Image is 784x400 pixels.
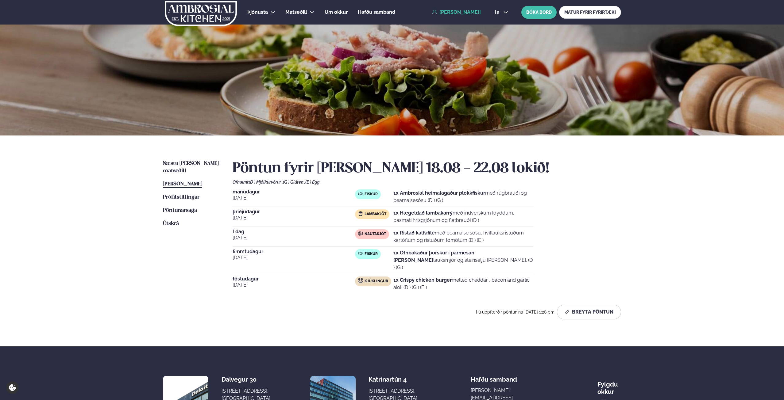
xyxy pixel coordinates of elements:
span: Fiskur [365,252,378,257]
a: Prófílstillingar [163,194,199,201]
div: Fylgdu okkur [597,376,621,395]
span: [DATE] [233,234,355,242]
p: með bearnaise sósu, hvítlauksristuðum kartöflum og ristuðum tómötum (D ) (E ) [393,229,533,244]
span: Í dag [233,229,355,234]
a: Næstu [PERSON_NAME] matseðill [163,160,220,175]
a: Pöntunarsaga [163,207,197,214]
p: melted cheddar , bacon and garlic aioli (D ) (G ) (E ) [393,276,533,291]
a: [PERSON_NAME] [163,181,202,188]
span: (E ) Egg [305,180,319,185]
span: Útskrá [163,221,179,226]
button: is [490,10,513,15]
strong: 1x Crispy chicken burger [393,277,452,283]
h2: Pöntun fyrir [PERSON_NAME] 18.08 - 22.08 lokið! [233,160,621,177]
p: lauksmjör og steinselju [PERSON_NAME]. (D ) (G ) [393,249,533,271]
p: með rúgbrauði og bearnaisesósu (D ) (G ) [393,189,533,204]
img: fish.svg [358,251,363,256]
strong: 1x Ristað kálfafilé [393,230,435,236]
span: Þjónusta [247,9,268,15]
div: Ofnæmi: [233,180,621,185]
span: Næstu [PERSON_NAME] matseðill [163,161,219,173]
div: Dalvegur 30 [222,376,270,383]
span: föstudagur [233,276,355,281]
span: [PERSON_NAME] [163,181,202,187]
img: fish.svg [358,191,363,196]
strong: 1x Hægeldað lambakarrý [393,210,453,216]
a: MATUR FYRIR FYRIRTÆKI [559,6,621,19]
span: [DATE] [233,214,355,222]
span: Um okkur [325,9,348,15]
span: (D ) Mjólkurvörur , [249,180,283,185]
span: fimmtudagur [233,249,355,254]
button: Breyta Pöntun [557,305,621,319]
a: Hafðu samband [358,9,395,16]
a: Cookie settings [6,381,19,394]
span: Þú uppfærðir pöntunina [DATE] 1:28 pm [476,310,554,314]
img: beef.svg [358,231,363,236]
span: Pöntunarsaga [163,208,197,213]
span: [DATE] [233,281,355,289]
span: mánudagur [233,189,355,194]
img: Lamb.svg [358,211,363,216]
strong: 1x Ofnbakaður þorskur í parmesan [PERSON_NAME] [393,250,474,263]
span: Fiskur [365,192,378,197]
p: með indverskum kryddum, basmati hrísgrjónum og flatbrauði (D ) [393,209,533,224]
span: [DATE] [233,254,355,261]
a: Útskrá [163,220,179,227]
span: þriðjudagur [233,209,355,214]
span: Hafðu samband [358,9,395,15]
span: Prófílstillingar [163,195,199,200]
a: Um okkur [325,9,348,16]
span: (G ) Glúten , [283,180,305,185]
span: Nautakjöt [365,232,386,237]
div: Katrínartún 4 [369,376,417,383]
a: Matseðill [285,9,307,16]
span: [DATE] [233,194,355,202]
img: chicken.svg [358,278,363,283]
span: Matseðill [285,9,307,15]
a: Þjónusta [247,9,268,16]
button: BÓKA BORÐ [521,6,557,19]
span: Lambakjöt [365,212,386,217]
span: is [495,10,501,15]
a: [PERSON_NAME]! [432,10,481,15]
span: Hafðu samband [471,371,517,383]
span: Kjúklingur [365,279,388,284]
strong: 1x Ambrosial heimalagaður plokkfiskur [393,190,485,196]
img: logo [164,1,238,26]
